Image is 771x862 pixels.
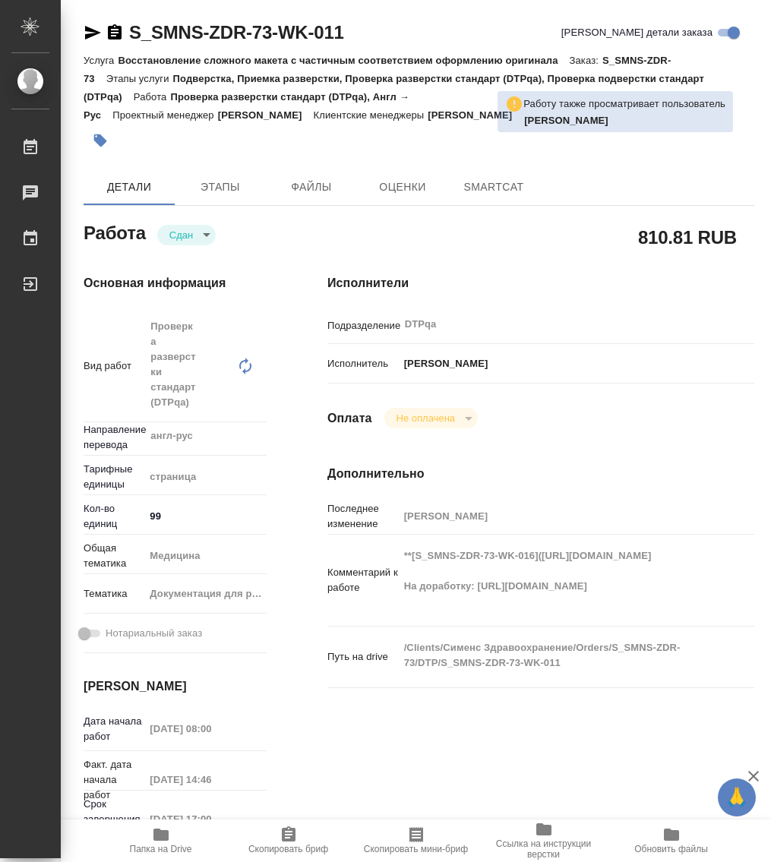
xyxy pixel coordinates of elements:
[84,274,267,292] h4: Основная информация
[570,55,602,66] p: Заказ:
[129,22,344,43] a: S_SMNS-ZDR-73-WK-011
[84,73,704,103] p: Подверстка, Приемка разверстки, Проверка разверстки стандарт (DTPqa), Проверка подверстки стандар...
[364,844,468,854] span: Скопировать мини-бриф
[392,412,460,425] button: Не оплачена
[718,778,756,816] button: 🙏
[327,409,372,428] h4: Оплата
[144,464,282,490] div: страница
[428,109,523,121] p: [PERSON_NAME]
[84,714,144,744] p: Дата начала работ
[84,501,144,532] p: Кол-во единиц
[134,91,171,103] p: Работа
[84,586,144,602] p: Тематика
[724,781,750,813] span: 🙏
[84,757,144,803] p: Факт. дата начала работ
[144,769,267,791] input: Пустое поле
[608,819,735,862] button: Обновить файлы
[399,543,719,614] textarea: **[S_SMNS-ZDR-73-WK-016]([URL][DOMAIN_NAME] На доработку: [URL][DOMAIN_NAME]
[327,565,399,595] p: Комментарий к работе
[130,844,192,854] span: Папка на Drive
[144,808,267,830] input: Пустое поле
[93,178,166,197] span: Детали
[327,274,754,292] h4: Исполнители
[399,505,719,527] input: Пустое поле
[144,581,282,607] div: Документация для рег. органов
[165,229,197,242] button: Сдан
[327,649,399,665] p: Путь на drive
[399,356,488,371] p: [PERSON_NAME]
[248,844,328,854] span: Скопировать бриф
[144,543,282,569] div: Медицина
[489,838,599,860] span: Ссылка на инструкции верстки
[84,218,146,245] h2: Работа
[634,844,708,854] span: Обновить файлы
[327,501,399,532] p: Последнее изменение
[84,55,118,66] p: Услуга
[225,819,352,862] button: Скопировать бриф
[106,626,202,641] span: Нотариальный заказ
[352,819,480,862] button: Скопировать мини-бриф
[84,677,267,696] h4: [PERSON_NAME]
[327,356,399,371] p: Исполнитель
[399,635,719,676] textarea: /Clients/Сименс Здравоохранение/Orders/S_SMNS-ZDR-73/DTP/S_SMNS-ZDR-73-WK-011
[144,505,267,527] input: ✎ Введи что-нибудь
[457,178,530,197] span: SmartCat
[327,465,754,483] h4: Дополнительно
[327,318,399,333] p: Подразделение
[84,91,409,121] p: Проверка разверстки стандарт (DTPqa), Англ → Рус
[523,96,725,112] p: Работу также просматривает пользователь
[97,819,225,862] button: Папка на Drive
[112,109,217,121] p: Проектный менеджер
[524,115,608,126] b: [PERSON_NAME]
[638,224,737,250] h2: 810.81 RUB
[384,408,478,428] div: Сдан
[275,178,348,197] span: Файлы
[314,109,428,121] p: Клиентские менеджеры
[480,819,608,862] button: Ссылка на инструкции верстки
[84,797,144,842] p: Срок завершения работ
[157,225,216,245] div: Сдан
[561,25,713,40] span: [PERSON_NAME] детали заказа
[118,55,569,66] p: Восстановление сложного макета с частичным соответствием оформлению оригинала
[366,178,439,197] span: Оценки
[524,113,725,128] p: Петрова Валерия
[84,541,144,571] p: Общая тематика
[84,124,117,157] button: Добавить тэг
[106,24,124,42] button: Скопировать ссылку
[84,462,144,492] p: Тарифные единицы
[84,422,144,453] p: Направление перевода
[218,109,314,121] p: [PERSON_NAME]
[144,718,267,740] input: Пустое поле
[106,73,173,84] p: Этапы услуги
[84,24,102,42] button: Скопировать ссылку для ЯМессенджера
[184,178,257,197] span: Этапы
[84,358,144,374] p: Вид работ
